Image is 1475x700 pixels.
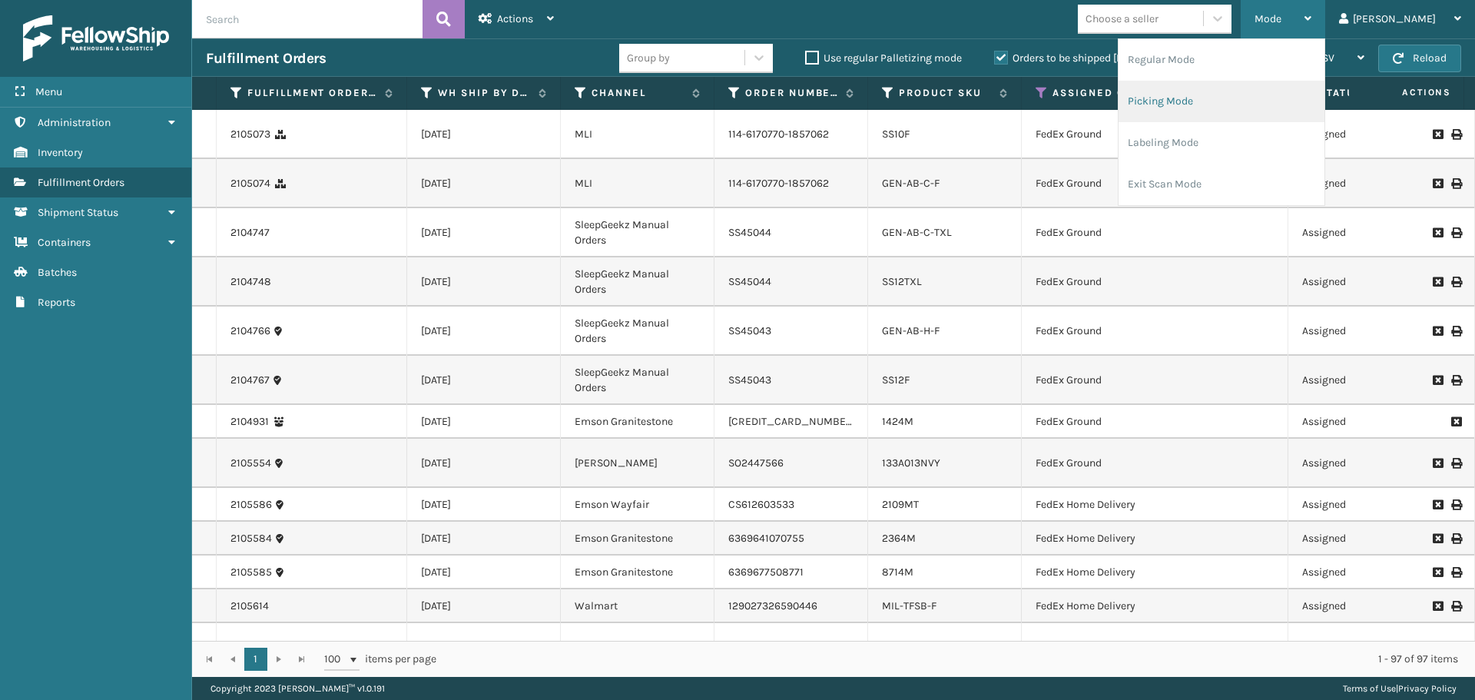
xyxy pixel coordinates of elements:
[230,323,270,339] a: 2104766
[324,652,347,667] span: 100
[1288,257,1442,307] td: Assigned
[230,274,271,290] a: 2104748
[407,556,561,589] td: [DATE]
[882,532,916,545] a: 2364M
[230,414,269,430] a: 2104931
[882,226,952,239] a: GEN-AB-C-TXL
[1288,307,1442,356] td: Assigned
[38,266,77,279] span: Batches
[714,257,868,307] td: SS45044
[407,356,561,405] td: [DATE]
[1022,623,1288,672] td: FedEx Home Delivery
[882,566,913,579] a: 8714M
[38,296,75,309] span: Reports
[714,208,868,257] td: SS45044
[1288,356,1442,405] td: Assigned
[1288,522,1442,556] td: Assigned
[1354,80,1460,105] span: Actions
[561,208,714,257] td: SleepGeekz Manual Orders
[1451,227,1460,238] i: Print Label
[1022,307,1288,356] td: FedEx Ground
[882,415,913,428] a: 1424M
[1343,677,1457,700] div: |
[1119,122,1324,164] li: Labeling Mode
[1451,416,1460,427] i: Request to Be Cancelled
[561,110,714,159] td: MLI
[1433,499,1442,510] i: Request to Be Cancelled
[407,522,561,556] td: [DATE]
[1288,556,1442,589] td: Assigned
[561,159,714,208] td: MLI
[230,599,269,614] a: 2105614
[230,565,272,580] a: 2105585
[561,405,714,439] td: Emson Granitestone
[407,257,561,307] td: [DATE]
[407,623,561,672] td: [DATE]
[497,12,533,25] span: Actions
[1022,208,1288,257] td: FedEx Ground
[244,648,267,671] a: 1
[407,488,561,522] td: [DATE]
[1052,86,1258,100] label: Assigned Carrier Service
[1255,12,1281,25] span: Mode
[882,456,940,469] a: 133A013NVY
[458,652,1458,667] div: 1 - 97 of 97 items
[1451,567,1460,578] i: Print Label
[561,522,714,556] td: Emson Granitestone
[1451,375,1460,386] i: Print Label
[1119,164,1324,205] li: Exit Scan Mode
[1119,39,1324,81] li: Regular Mode
[994,51,1143,65] label: Orders to be shipped [DATE]
[561,556,714,589] td: Emson Granitestone
[561,439,714,488] td: [PERSON_NAME]
[714,522,868,556] td: 6369641070755
[1451,277,1460,287] i: Print Label
[1022,257,1288,307] td: FedEx Ground
[1451,458,1460,469] i: Print Label
[1451,129,1460,140] i: Print Label
[882,599,936,612] a: MIL-TFSB-F
[1433,178,1442,189] i: Request to Be Cancelled
[230,497,272,513] a: 2105586
[561,488,714,522] td: Emson Wayfair
[561,307,714,356] td: SleepGeekz Manual Orders
[230,456,271,471] a: 2105554
[206,49,326,68] h3: Fulfillment Orders
[1288,623,1442,672] td: Assigned
[210,677,385,700] p: Copyright 2023 [PERSON_NAME]™ v 1.0.191
[230,225,270,241] a: 2104747
[1451,601,1460,612] i: Print Label
[1022,110,1288,159] td: FedEx Ground
[1022,439,1288,488] td: FedEx Ground
[1022,488,1288,522] td: FedEx Home Delivery
[1433,227,1442,238] i: Request to Be Cancelled
[882,177,940,190] a: GEN-AB-C-F
[882,324,940,337] a: GEN-AB-H-F
[230,373,270,388] a: 2104767
[38,146,83,159] span: Inventory
[714,556,868,589] td: 6369677508771
[714,110,868,159] td: 114-6170770-1857062
[1343,683,1396,694] a: Terms of Use
[714,405,868,439] td: [CREDIT_CARD_NUMBER]
[38,176,124,189] span: Fulfillment Orders
[230,531,272,546] a: 2105584
[1086,11,1158,27] div: Choose a seller
[592,86,684,100] label: Channel
[407,439,561,488] td: [DATE]
[1288,208,1442,257] td: Assigned
[561,356,714,405] td: SleepGeekz Manual Orders
[1451,533,1460,544] i: Print Label
[230,127,270,142] a: 2105073
[1433,567,1442,578] i: Request to Be Cancelled
[230,176,270,191] a: 2105074
[1451,326,1460,337] i: Print Label
[1451,499,1460,510] i: Print Label
[230,640,271,655] a: 2105039
[1433,601,1442,612] i: Request to Be Cancelled
[561,589,714,623] td: Walmart
[407,589,561,623] td: [DATE]
[38,206,118,219] span: Shipment Status
[1433,458,1442,469] i: Request to Be Cancelled
[38,116,111,129] span: Administration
